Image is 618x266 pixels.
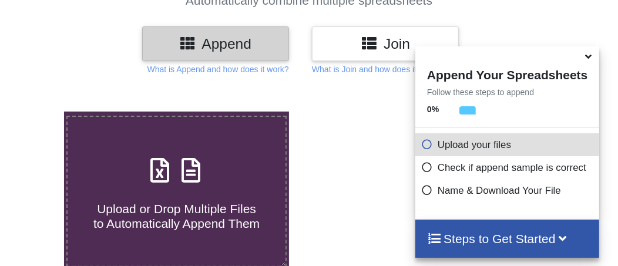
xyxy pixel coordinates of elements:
[415,86,599,98] p: Follow these steps to append
[312,63,441,75] p: What is Join and how does it work?
[321,35,450,52] h3: Join
[421,160,596,175] p: Check if append sample is correct
[421,183,596,198] p: Name & Download Your File
[147,63,288,75] p: What is Append and how does it work?
[427,105,439,114] b: 0 %
[427,231,587,246] h4: Steps to Get Started
[421,137,596,152] p: Upload your files
[93,202,260,230] span: Upload or Drop Multiple Files to Automatically Append Them
[151,35,280,52] h3: Append
[415,65,599,82] h4: Append Your Spreadsheets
